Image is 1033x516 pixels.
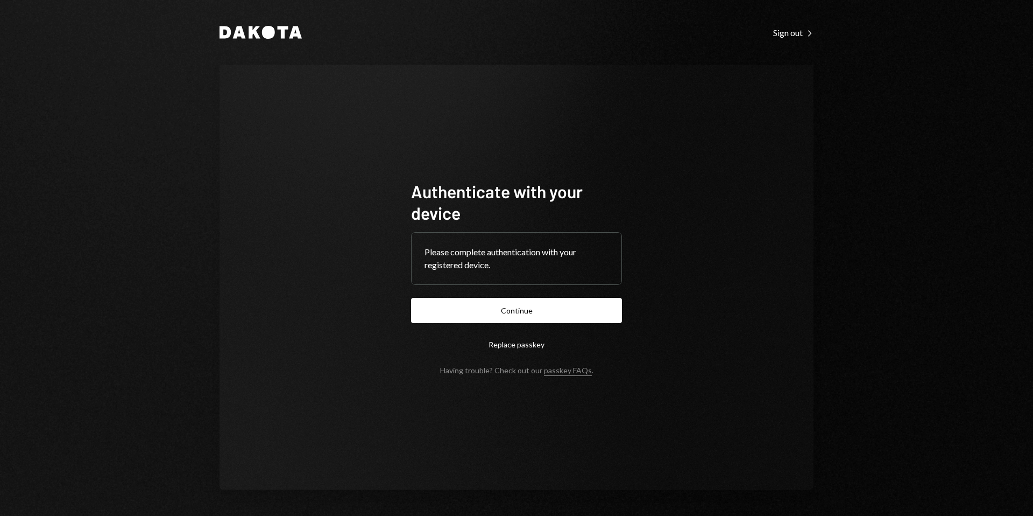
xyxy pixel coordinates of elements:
[440,366,593,375] div: Having trouble? Check out our .
[773,26,813,38] a: Sign out
[411,332,622,357] button: Replace passkey
[411,180,622,224] h1: Authenticate with your device
[411,298,622,323] button: Continue
[544,366,592,376] a: passkey FAQs
[424,246,609,271] div: Please complete authentication with your registered device.
[773,27,813,38] div: Sign out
